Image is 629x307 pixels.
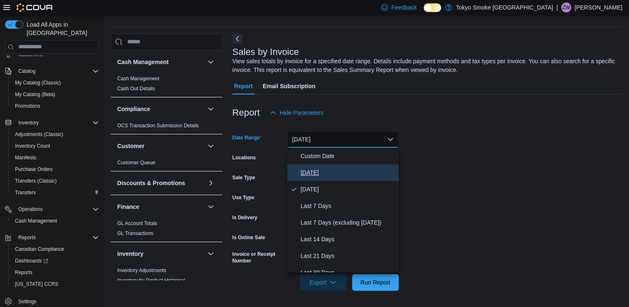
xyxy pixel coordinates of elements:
[15,79,61,86] span: My Catalog (Classic)
[263,78,316,94] span: Email Subscription
[117,85,155,92] span: Cash Out Details
[232,47,299,57] h3: Sales by Invoice
[15,154,36,161] span: Manifests
[8,255,102,267] a: Dashboards
[117,160,155,166] a: Customer Queue
[232,174,255,181] label: Sale Type
[2,65,102,77] button: Catalog
[2,117,102,129] button: Inventory
[301,151,395,161] span: Custom Date
[206,178,216,188] button: Discounts & Promotions
[12,267,36,277] a: Reports
[301,251,395,261] span: Last 21 Days
[111,121,222,134] div: Compliance
[17,3,54,12] img: Cova
[111,74,222,97] div: Cash Management
[117,105,150,113] h3: Compliance
[117,179,204,187] button: Discounts & Promotions
[117,250,143,258] h3: Inventory
[301,234,395,244] span: Last 14 Days
[232,214,257,221] label: Is Delivery
[15,269,32,276] span: Reports
[562,2,570,12] span: ZW
[287,131,399,148] button: [DATE]
[232,234,265,241] label: Is Online Sale
[12,89,59,99] a: My Catalog (Beta)
[18,206,43,213] span: Operations
[117,220,157,227] span: GL Account Totals
[8,152,102,163] button: Manifests
[12,216,60,226] a: Cash Management
[23,20,99,37] span: Load All Apps in [GEOGRAPHIC_DATA]
[2,295,102,307] button: Settings
[12,279,62,289] a: [US_STATE] CCRS
[232,57,618,74] div: View sales totals by invoice for a specified date range. Details include payment methods and tax ...
[117,105,204,113] button: Compliance
[12,141,54,151] a: Inventory Count
[117,122,199,129] span: OCS Transaction Submission Details
[15,297,39,307] a: Settings
[15,66,99,76] span: Catalog
[15,281,58,287] span: [US_STATE] CCRS
[8,278,102,290] button: [US_STATE] CCRS
[12,89,99,99] span: My Catalog (Beta)
[8,243,102,255] button: Canadian Compliance
[15,91,55,98] span: My Catalog (Beta)
[117,203,204,211] button: Finance
[12,78,99,88] span: My Catalog (Classic)
[12,216,99,226] span: Cash Management
[424,3,441,12] input: Dark Mode
[575,2,622,12] p: [PERSON_NAME]
[12,244,67,254] a: Canadian Compliance
[117,203,139,211] h3: Finance
[556,2,558,12] p: |
[15,233,39,243] button: Reports
[232,251,284,264] label: Invoice or Receipt Number
[12,101,99,111] span: Promotions
[15,131,63,138] span: Adjustments (Classic)
[391,3,417,12] span: Feedback
[117,76,159,82] a: Cash Management
[12,188,39,198] a: Transfers
[232,194,254,201] label: Use Type
[12,244,99,254] span: Canadian Compliance
[206,104,216,114] button: Compliance
[15,204,46,214] button: Operations
[18,119,39,126] span: Inventory
[15,166,53,173] span: Purchase Orders
[8,89,102,100] button: My Catalog (Beta)
[12,101,44,111] a: Promotions
[305,274,341,291] span: Export
[300,274,346,291] button: Export
[15,143,50,149] span: Inventory Count
[12,164,99,174] span: Purchase Orders
[561,2,571,12] div: Ziyad Weston
[117,58,204,66] button: Cash Management
[12,176,99,186] span: Transfers (Classic)
[301,168,395,178] span: [DATE]
[12,176,60,186] a: Transfers (Classic)
[12,256,99,266] span: Dashboards
[456,2,553,12] p: Tokyo Smoke [GEOGRAPHIC_DATA]
[234,78,253,94] span: Report
[117,58,169,66] h3: Cash Management
[117,220,157,226] a: GL Account Totals
[8,100,102,112] button: Promotions
[2,203,102,215] button: Operations
[15,189,36,196] span: Transfers
[206,249,216,259] button: Inventory
[15,204,99,214] span: Operations
[12,153,99,163] span: Manifests
[206,57,216,67] button: Cash Management
[15,296,99,306] span: Settings
[8,215,102,227] button: Cash Management
[12,279,99,289] span: Washington CCRS
[18,298,36,305] span: Settings
[18,68,35,74] span: Catalog
[117,267,166,273] a: Inventory Adjustments
[8,140,102,152] button: Inventory Count
[8,129,102,140] button: Adjustments (Classic)
[15,103,40,109] span: Promotions
[15,233,99,243] span: Reports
